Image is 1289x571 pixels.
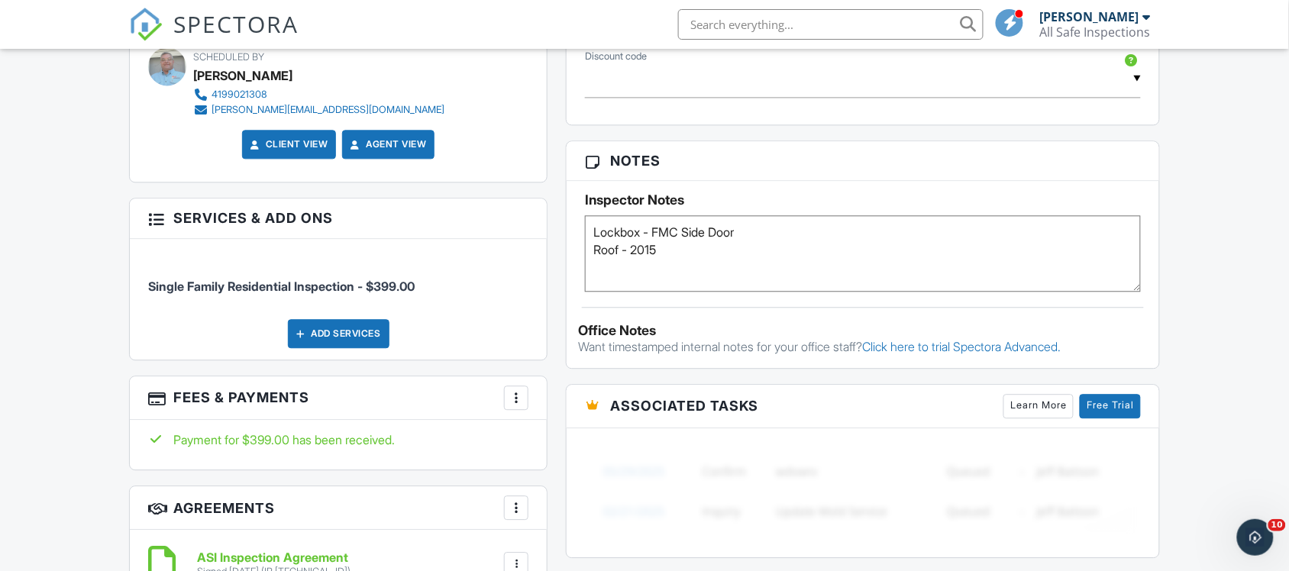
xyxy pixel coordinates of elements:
[193,87,444,102] a: 4199021308
[1080,394,1141,418] a: Free Trial
[1237,519,1274,556] iframe: Intercom live chat
[1268,519,1286,531] span: 10
[678,9,984,40] input: Search everything...
[197,551,351,565] h6: ASI Inspection Agreement
[347,137,426,152] a: Agent View
[585,215,1141,292] textarea: Lockbox - FMC Side Door
[148,250,529,307] li: Service: Single Family Residential Inspection
[212,89,267,101] div: 4199021308
[148,279,415,294] span: Single Family Residential Inspection - $399.00
[1003,394,1074,418] a: Learn More
[585,50,647,63] label: Discount code
[193,64,292,87] div: [PERSON_NAME]
[578,338,1148,355] p: Want timestamped internal notes for your office staff?
[212,104,444,116] div: [PERSON_NAME][EMAIL_ADDRESS][DOMAIN_NAME]
[1039,24,1150,40] div: All Safe Inspections
[193,102,444,118] a: [PERSON_NAME][EMAIL_ADDRESS][DOMAIN_NAME]
[193,51,264,63] span: Scheduled By
[247,137,328,152] a: Client View
[610,395,758,416] span: Associated Tasks
[129,8,163,41] img: The Best Home Inspection Software - Spectora
[585,192,1141,208] h5: Inspector Notes
[130,486,548,530] h3: Agreements
[129,21,299,53] a: SPECTORA
[148,431,529,448] div: Payment for $399.00 has been received.
[585,440,1141,542] img: blurred-tasks-251b60f19c3f713f9215ee2a18cbf2105fc2d72fcd585247cf5e9ec0c957c1dd.png
[130,376,548,420] h3: Fees & Payments
[130,198,548,238] h3: Services & Add ons
[862,339,1061,354] a: Click here to trial Spectora Advanced.
[288,319,389,348] div: Add Services
[173,8,299,40] span: SPECTORA
[1039,9,1139,24] div: [PERSON_NAME]
[567,141,1159,181] h3: Notes
[578,323,1148,338] div: Office Notes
